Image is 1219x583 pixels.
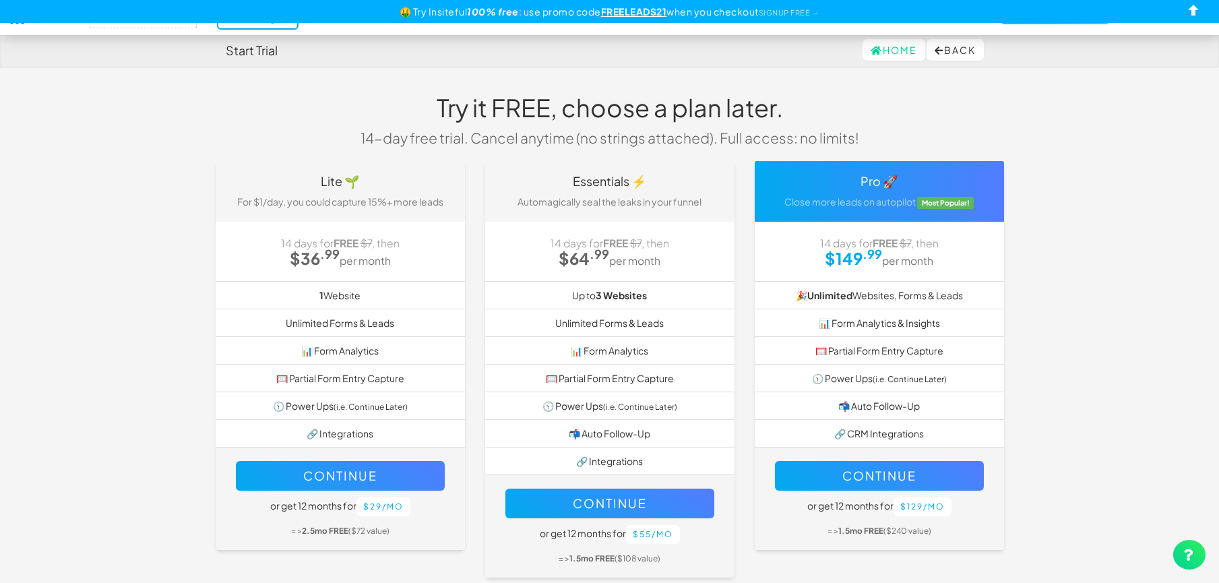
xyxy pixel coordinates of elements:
li: 🕥 Power Ups [216,392,465,420]
strong: $149 [825,248,882,268]
li: Website [216,281,465,309]
li: 🥅 Partial Form Entry Capture [216,364,465,392]
small: (i.e. Continue Later) [873,374,947,384]
strong: $36 [290,248,340,268]
h5: or get 12 months for [505,525,714,544]
p: Automagically seal the leaks in your funnel [495,195,724,208]
h4: Essentials ⚡ [495,175,724,188]
p: 14-day free trial. Cancel anytime (no strings attached). Full access: no limits! [350,128,869,148]
li: 🔗 CRM Integrations [755,419,1004,448]
strong: FREE [334,237,358,249]
button: $55/mo [626,525,680,544]
strike: $7 [361,237,372,249]
span: Close more leads on autopilot [784,195,916,208]
button: $29/mo [356,497,410,516]
small: per month [609,254,660,267]
li: 🎉 Websites, Forms & Leads [755,281,1004,309]
b: 2.5mo FREE [302,526,348,536]
span: 14 days for , then [551,237,669,249]
h5: or get 12 months for [236,497,445,516]
h4: Lite 🌱 [226,175,455,188]
h5: or get 12 months for [775,497,984,516]
li: 📬 Auto Follow-Up [755,392,1004,420]
sup: .99 [863,246,882,262]
h1: Try it FREE, choose a plan later. [350,94,869,121]
li: 📊 Form Analytics [485,336,734,365]
b: 100% free [467,5,519,18]
li: Up to [485,281,734,309]
li: 📬 Auto Follow-Up [485,419,734,448]
li: 🔗 Integrations [216,419,465,448]
h4: Start Trial [226,44,278,57]
sup: .99 [320,246,340,262]
li: Unlimited Forms & Leads [216,309,465,337]
li: 🔗 Integrations [485,447,734,475]
sup: .99 [590,246,609,262]
small: = > ($72 value) [291,526,389,536]
li: 🥅 Partial Form Entry Capture [755,336,1004,365]
strong: Unlimited [807,289,852,301]
small: per month [340,254,391,267]
li: Unlimited Forms & Leads [485,309,734,337]
strike: $7 [900,237,911,249]
strong: $64 [559,248,609,268]
button: Continue [505,489,714,518]
li: 🕥 Power Ups [755,364,1004,392]
b: 1.5mo FREE [569,553,615,563]
button: $129/mo [894,497,951,516]
h4: Pro 🚀 [765,175,994,188]
span: 14 days for , then [820,237,939,249]
strike: $7 [630,237,642,249]
strong: FREE [603,237,628,249]
small: = > ($240 value) [827,526,931,536]
li: 🥅 Partial Form Entry Capture [485,364,734,392]
small: (i.e. Continue Later) [334,402,408,412]
button: Back [927,39,984,61]
small: (i.e. Continue Later) [603,402,677,412]
li: 📊 Form Analytics & Insights [755,309,1004,337]
button: Continue [775,461,984,491]
b: 1.5mo FREE [838,526,883,536]
b: 1 [319,289,323,301]
p: For $1/day, you could capture 15%+ more leads [226,195,455,208]
small: per month [882,254,933,267]
button: Continue [236,461,445,491]
a: SIGNUP FREE → [759,8,820,17]
span: 14 days for , then [281,237,400,249]
u: FREELEADS21 [601,5,667,18]
li: 📊 Form Analytics [216,336,465,365]
li: 🕥 Power Ups [485,392,734,420]
b: 3 Websites [596,289,647,301]
span: Most Popular! [917,197,974,209]
strong: FREE [873,237,898,249]
a: Home [863,39,925,61]
small: = > ($108 value) [559,553,660,563]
